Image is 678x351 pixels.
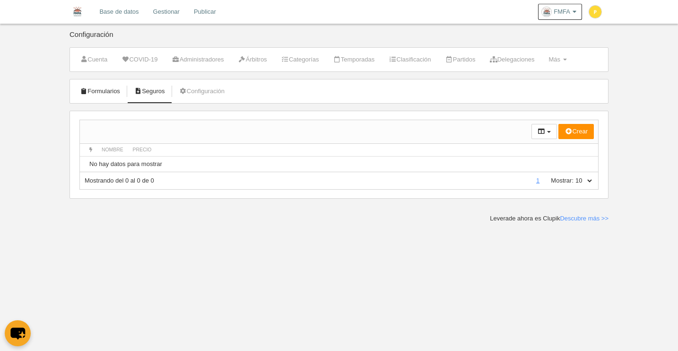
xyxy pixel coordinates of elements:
[484,53,539,67] a: Delegaciones
[548,56,560,63] span: Más
[538,4,582,20] a: FMFA
[133,147,152,152] span: Precio
[328,53,380,67] a: Temporadas
[541,176,574,185] label: Mostrar:
[383,53,436,67] a: Clasificación
[116,53,163,67] a: COVID-19
[85,177,154,184] span: Mostrando del 0 al 0 de 0
[102,147,123,152] span: Nombre
[589,6,601,18] img: c2l6ZT0zMHgzMCZmcz05JnRleHQ9UCZiZz1mZGQ4MzU%3D.png
[70,6,85,17] img: FMFA
[129,84,170,98] a: Seguros
[89,160,589,168] div: No hay datos para mostrar
[543,53,572,67] a: Más
[70,31,608,47] div: Configuración
[75,53,113,67] a: Cuenta
[75,84,125,98] a: Formularios
[560,215,608,222] a: Descubre más >>
[5,320,31,346] button: chat-button
[174,84,230,98] a: Configuración
[534,177,541,184] a: 1
[554,7,570,17] span: FMFA
[276,53,324,67] a: Categorías
[233,53,272,67] a: Árbitros
[166,53,229,67] a: Administradores
[440,53,481,67] a: Partidos
[558,124,594,139] button: Crear
[542,7,551,17] img: OaSyhHG2e8IO.30x30.jpg
[490,214,608,223] div: Leverade ahora es Clupik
